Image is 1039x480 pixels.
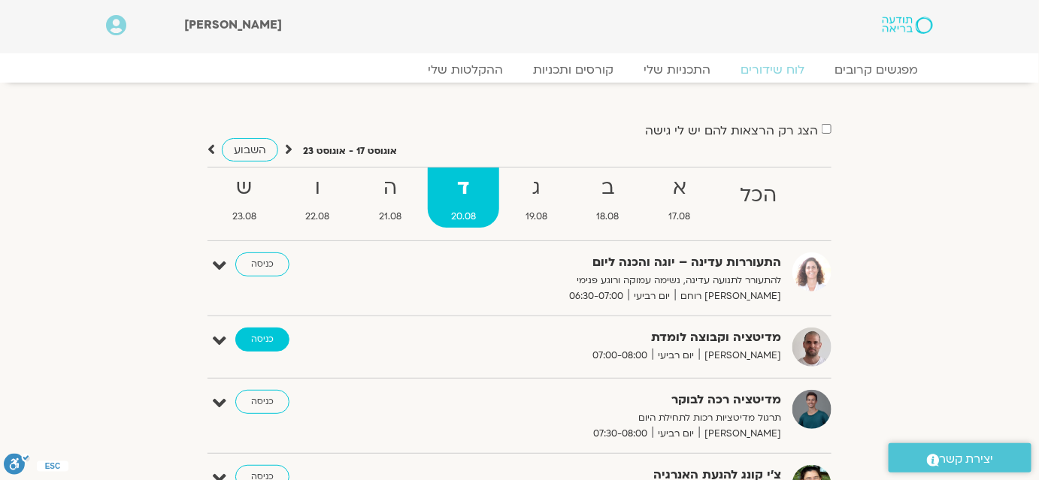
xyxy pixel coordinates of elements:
[413,252,781,273] strong: התעוררות עדינה – יוגה והכנה ליום
[428,168,499,228] a: ד20.08
[235,390,289,414] a: כניסה
[645,124,818,137] label: הצג רק הרצאות להם יש לי גישה
[303,143,397,159] p: אוגוסט 17 - אוגוסט 23
[235,328,289,352] a: כניסה
[518,62,629,77] a: קורסים ותכניות
[675,288,781,304] span: [PERSON_NAME] רוחם
[356,168,426,228] a: ה21.08
[413,62,518,77] a: ההקלטות שלי
[699,426,781,442] span: [PERSON_NAME]
[646,171,714,205] strong: א
[209,209,280,225] span: 23.08
[413,328,781,348] strong: מדיטציה וקבוצה לומדת
[653,348,699,364] span: יום רביעי
[502,171,571,205] strong: ג
[283,209,353,225] span: 22.08
[502,168,571,228] a: ג19.08
[819,62,933,77] a: מפגשים קרובים
[413,273,781,288] p: להתעורר לתנועה עדינה, נשימה עמוקה ורוגע פנימי
[428,171,499,205] strong: ד
[283,171,353,205] strong: ו
[940,449,994,469] span: יצירת קשר
[646,209,714,225] span: 17.08
[629,288,675,304] span: יום רביעי
[725,62,819,77] a: לוח שידורים
[356,171,426,205] strong: ה
[185,17,283,33] span: [PERSON_NAME]
[413,410,781,426] p: תרגול מדיטציות רכות לתחילת היום
[646,168,714,228] a: א17.08
[588,426,653,442] span: 07:30-08:00
[716,168,800,228] a: הכל
[356,209,426,225] span: 21.08
[222,138,278,162] a: השבוע
[234,143,266,157] span: השבוע
[653,426,699,442] span: יום רביעי
[283,168,353,228] a: ו22.08
[716,179,800,213] strong: הכל
[587,348,653,364] span: 07:00-08:00
[209,168,280,228] a: ש23.08
[106,62,933,77] nav: Menu
[574,209,643,225] span: 18.08
[235,252,289,276] a: כניסה
[209,171,280,205] strong: ש
[502,209,571,225] span: 19.08
[629,62,725,77] a: התכניות שלי
[564,288,629,304] span: 06:30-07:00
[574,168,643,228] a: ב18.08
[574,171,643,205] strong: ב
[428,209,499,225] span: 20.08
[699,348,781,364] span: [PERSON_NAME]
[889,443,1031,472] a: יצירת קשר
[413,390,781,410] strong: מדיטציה רכה לבוקר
